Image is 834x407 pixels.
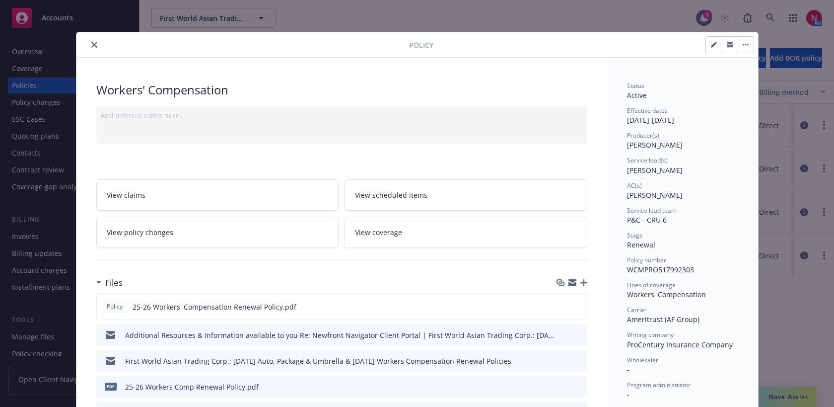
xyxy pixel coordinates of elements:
span: [PERSON_NAME] [627,140,683,150]
span: 25-26 Workers' Compensation Renewal Policy.pdf [133,302,296,312]
a: View policy changes [96,217,339,248]
span: View policy changes [107,227,173,238]
div: [DATE] - [DATE] [627,106,738,125]
span: Stage [627,231,643,240]
button: download file [558,356,566,366]
span: View claims [107,190,145,200]
span: WCMPRO517992303 [627,265,694,274]
span: Producer(s) [627,131,659,140]
span: Ameritrust (AF Group) [627,315,699,324]
span: Writing company [627,330,674,339]
div: Add internal notes here... [100,110,583,121]
button: close [88,39,100,51]
span: P&C - CRU 6 [627,215,667,225]
span: Renewal [627,240,655,249]
span: View scheduled items [355,190,427,200]
span: Policy [105,302,125,311]
span: AC(s) [627,181,642,190]
button: preview file [574,382,583,392]
div: Files [96,276,123,289]
span: Carrier [627,306,647,314]
span: Status [627,81,644,90]
button: preview file [574,330,583,340]
span: pdf [105,383,117,390]
span: [PERSON_NAME] [627,190,683,200]
div: Workers' Compensation [627,289,738,300]
a: View coverage [345,217,587,248]
div: Additional Resources & Information available to you Re: Newfront Navigator Client Portal | First ... [125,330,555,340]
div: First World Asian Trading Corp.: [DATE] Auto, Package & Umbrella & [DATE] Workers Compensation Re... [125,356,511,366]
span: Active [627,90,647,100]
button: download file [558,330,566,340]
span: Effective dates [627,106,668,115]
span: View coverage [355,227,402,238]
span: - [627,390,629,399]
span: Program administrator [627,381,691,389]
div: Workers' Compensation [96,81,587,98]
span: Service lead team [627,206,677,215]
span: Policy number [627,256,666,264]
span: Wholesaler [627,356,658,364]
span: Lines of coverage [627,281,676,289]
h3: Files [105,276,123,289]
span: Policy [409,40,433,50]
span: Service lead(s) [627,156,668,164]
button: preview file [574,356,583,366]
a: View claims [96,179,339,211]
button: preview file [574,302,583,312]
span: ProCentury Insurance Company [627,340,733,349]
button: download file [558,302,566,312]
a: View scheduled items [345,179,587,211]
span: [PERSON_NAME] [627,165,683,175]
button: download file [558,382,566,392]
div: 25-26 Workers Comp Renewal Policy.pdf [125,382,259,392]
span: - [627,365,629,374]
